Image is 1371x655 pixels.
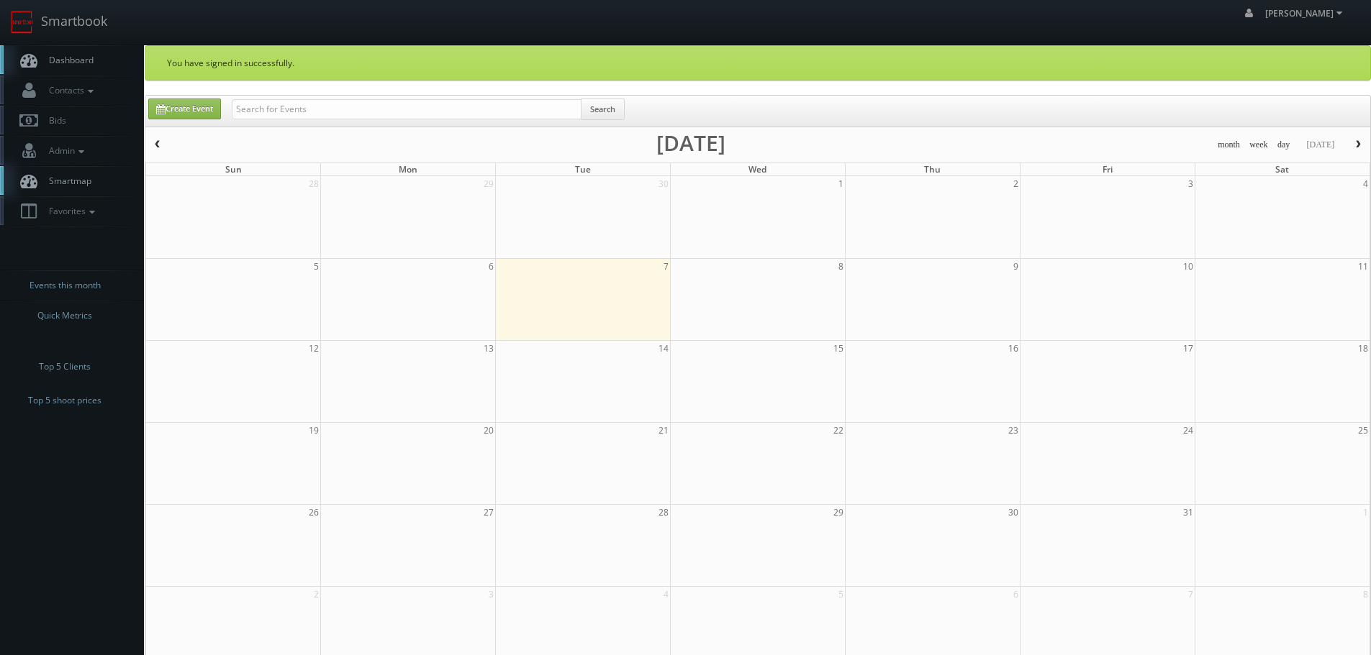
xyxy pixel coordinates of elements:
span: 21 [657,423,670,438]
span: 29 [482,176,495,191]
span: 29 [832,505,845,520]
span: 4 [662,587,670,602]
span: Smartmap [42,175,91,187]
span: 19 [307,423,320,438]
span: 3 [1187,176,1195,191]
input: Search for Events [232,99,582,119]
span: Sat [1275,163,1289,175]
span: 5 [837,587,845,602]
span: 9 [1012,259,1020,274]
span: Contacts [42,84,97,96]
span: 2 [1012,176,1020,191]
span: 23 [1007,423,1020,438]
h2: [DATE] [656,136,725,150]
span: 6 [1012,587,1020,602]
span: 1 [837,176,845,191]
span: Wed [748,163,766,175]
span: 22 [832,423,845,438]
span: Tue [575,163,591,175]
span: Favorites [42,205,99,217]
span: 28 [307,176,320,191]
span: 30 [657,176,670,191]
span: 4 [1362,176,1370,191]
img: smartbook-logo.png [11,11,34,34]
span: Thu [924,163,941,175]
span: 10 [1182,259,1195,274]
span: Top 5 Clients [39,359,91,374]
span: Events this month [30,278,101,293]
span: 7 [662,259,670,274]
span: [PERSON_NAME] [1265,7,1347,19]
span: 30 [1007,505,1020,520]
span: 13 [482,341,495,356]
span: 18 [1357,341,1370,356]
button: week [1244,136,1273,154]
span: Fri [1103,163,1113,175]
span: 16 [1007,341,1020,356]
span: Dashboard [42,54,94,66]
span: 3 [487,587,495,602]
span: 8 [1362,587,1370,602]
button: [DATE] [1301,136,1339,154]
span: 15 [832,341,845,356]
button: day [1272,136,1295,154]
span: 14 [657,341,670,356]
button: month [1213,136,1245,154]
span: 11 [1357,259,1370,274]
a: Create Event [148,99,221,119]
span: 17 [1182,341,1195,356]
span: 28 [657,505,670,520]
p: You have signed in successfully. [167,57,1349,69]
span: Top 5 shoot prices [28,393,101,408]
span: 25 [1357,423,1370,438]
span: 12 [307,341,320,356]
span: Mon [399,163,417,175]
span: 27 [482,505,495,520]
span: 2 [312,587,320,602]
span: 8 [837,259,845,274]
span: 26 [307,505,320,520]
span: 1 [1362,505,1370,520]
span: 5 [312,259,320,274]
span: 20 [482,423,495,438]
span: Bids [42,114,66,127]
span: Sun [225,163,242,175]
span: 31 [1182,505,1195,520]
span: Quick Metrics [37,308,92,323]
span: 6 [487,259,495,274]
span: 7 [1187,587,1195,602]
span: Admin [42,145,88,157]
button: Search [581,99,625,120]
span: 24 [1182,423,1195,438]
